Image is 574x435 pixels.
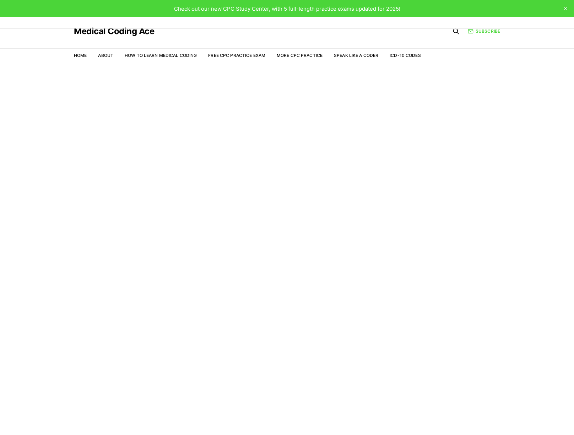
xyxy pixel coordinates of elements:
[468,28,500,35] a: Subscribe
[98,53,113,58] a: About
[390,53,421,58] a: ICD-10 Codes
[208,53,265,58] a: Free CPC Practice Exam
[334,53,378,58] a: Speak Like a Coder
[277,53,323,58] a: More CPC Practice
[455,400,574,435] iframe: portal-trigger
[560,3,571,14] button: close
[125,53,197,58] a: How to Learn Medical Coding
[74,53,87,58] a: Home
[174,5,400,12] span: Check out our new CPC Study Center, with 5 full-length practice exams updated for 2025!
[74,27,154,36] a: Medical Coding Ace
